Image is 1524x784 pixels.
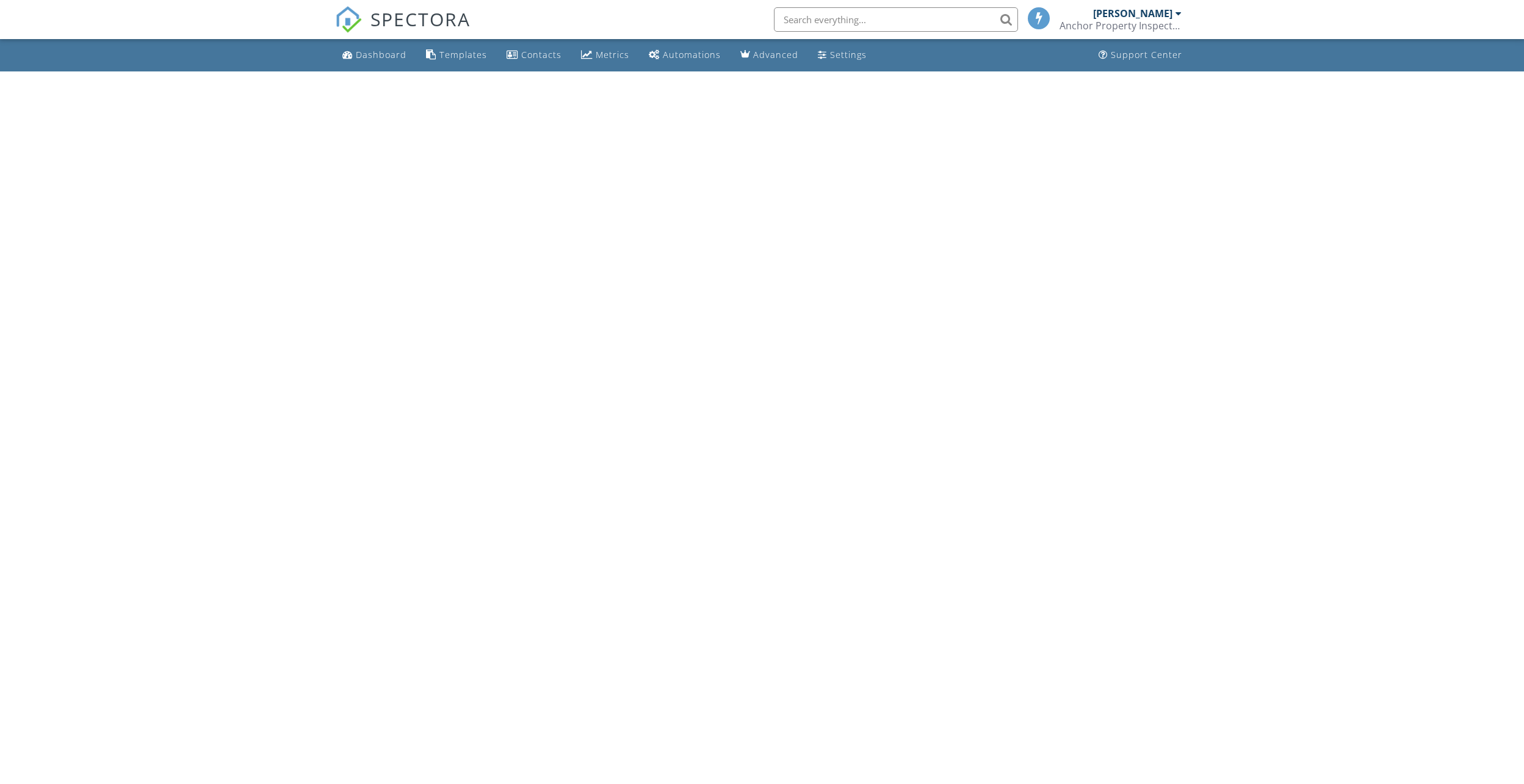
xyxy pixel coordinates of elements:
[1094,44,1187,67] a: Support Center
[596,49,629,60] div: Metrics
[813,44,872,67] a: Settings
[521,49,562,60] div: Contacts
[753,49,798,60] div: Advanced
[1093,7,1172,20] div: [PERSON_NAME]
[338,44,411,67] a: Dashboard
[1111,49,1182,60] div: Support Center
[335,16,471,42] a: SPECTORA
[663,49,721,60] div: Automations
[830,49,867,60] div: Settings
[356,49,406,60] div: Dashboard
[735,44,803,67] a: Advanced
[439,49,487,60] div: Templates
[421,44,492,67] a: Templates
[335,6,362,33] img: The Best Home Inspection Software - Spectora
[502,44,566,67] a: Contacts
[644,44,726,67] a: Automations (Basic)
[370,6,471,32] span: SPECTORA
[576,44,634,67] a: Metrics
[1060,20,1182,32] div: Anchor Property Inspections
[774,7,1018,32] input: Search everything...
